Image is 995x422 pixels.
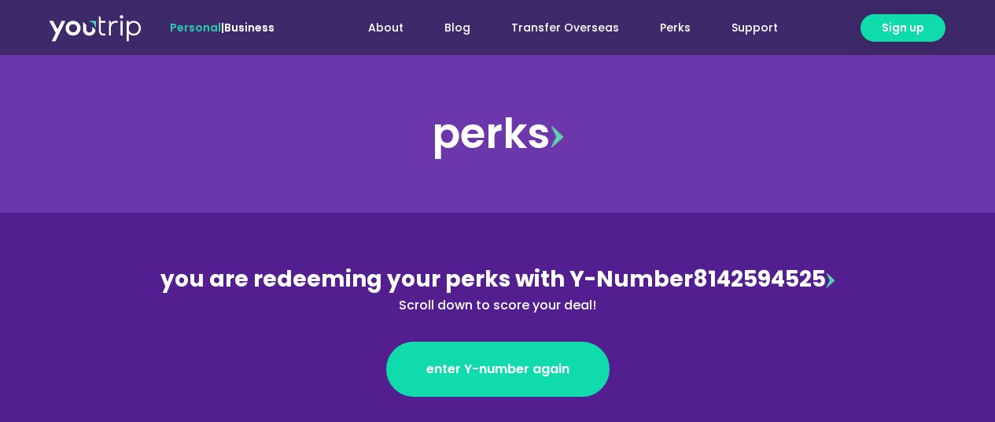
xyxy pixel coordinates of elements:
[711,13,798,43] a: Support
[386,342,610,397] a: enter Y-number again
[426,360,569,379] span: enter Y-number again
[224,20,275,35] a: Business
[860,14,945,42] a: Sign up
[348,13,424,43] a: About
[170,20,221,35] span: Personal
[424,13,491,43] a: Blog
[170,20,275,35] span: |
[160,264,693,294] span: you are redeeming your perks with Y-Number
[882,20,924,36] span: Sign up
[157,263,839,315] div: 8142594525
[639,13,711,43] a: Perks
[157,296,839,315] div: Scroll down to score your deal!
[491,13,639,43] a: Transfer Overseas
[317,13,798,43] nav: Menu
